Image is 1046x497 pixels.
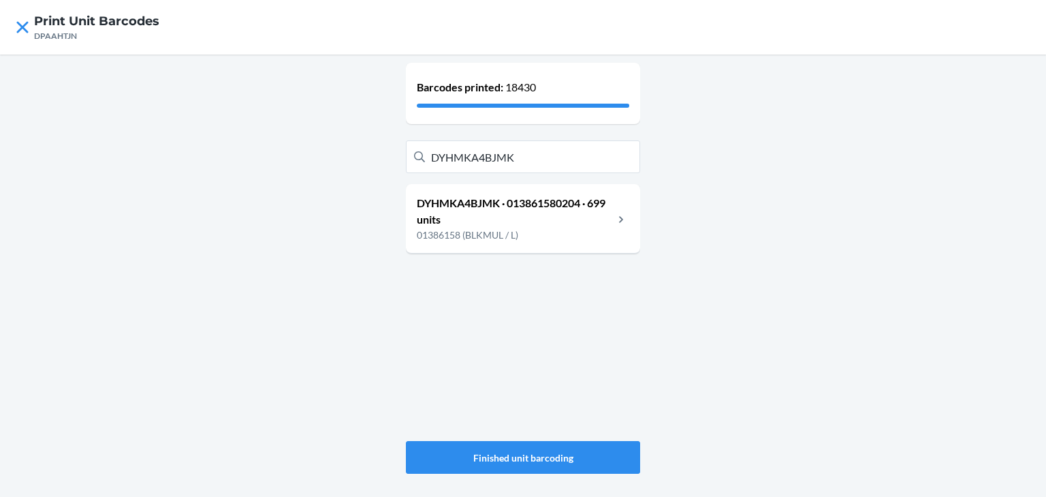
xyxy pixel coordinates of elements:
[417,79,629,95] p: Barcodes printed:
[34,30,159,42] div: DPAAHTJN
[417,228,614,242] p: 01386158 (BLKMUL / L)
[34,12,159,30] h4: Print Unit Barcodes
[417,195,614,228] p: DYHMKA4BJMK · 013861580204 · 699 units
[406,441,640,474] button: Finished unit barcoding
[505,80,536,93] span: 18430
[406,140,640,173] input: Search products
